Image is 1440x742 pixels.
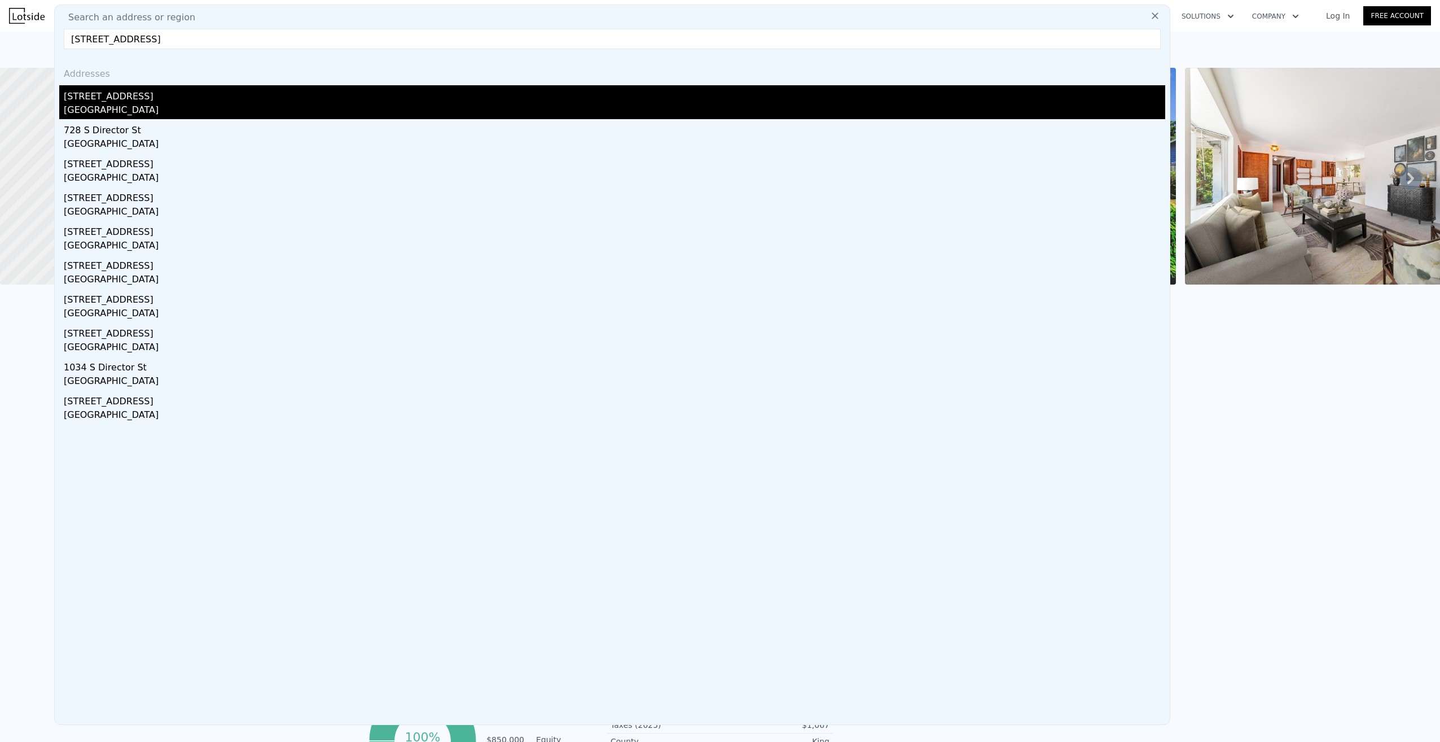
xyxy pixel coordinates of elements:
[64,374,1165,390] div: [GEOGRAPHIC_DATA]
[9,8,45,24] img: Lotside
[1312,10,1363,21] a: Log In
[64,307,1165,322] div: [GEOGRAPHIC_DATA]
[64,119,1165,137] div: 728 S Director St
[64,103,1165,119] div: [GEOGRAPHIC_DATA]
[64,390,1165,408] div: [STREET_ADDRESS]
[64,221,1165,239] div: [STREET_ADDRESS]
[64,322,1165,341] div: [STREET_ADDRESS]
[64,255,1165,273] div: [STREET_ADDRESS]
[64,153,1165,171] div: [STREET_ADDRESS]
[64,187,1165,205] div: [STREET_ADDRESS]
[1363,6,1431,25] a: Free Account
[64,408,1165,424] div: [GEOGRAPHIC_DATA]
[64,341,1165,356] div: [GEOGRAPHIC_DATA]
[64,29,1161,49] input: Enter an address, city, region, neighborhood or zip code
[64,356,1165,374] div: 1034 S Director St
[64,171,1165,187] div: [GEOGRAPHIC_DATA]
[64,239,1165,255] div: [GEOGRAPHIC_DATA]
[64,85,1165,103] div: [STREET_ADDRESS]
[59,58,1165,85] div: Addresses
[64,205,1165,221] div: [GEOGRAPHIC_DATA]
[611,719,720,731] div: Taxes (2025)
[1173,6,1243,27] button: Solutions
[59,11,195,24] span: Search an address or region
[720,719,829,731] div: $1,067
[64,137,1165,153] div: [GEOGRAPHIC_DATA]
[64,273,1165,289] div: [GEOGRAPHIC_DATA]
[64,289,1165,307] div: [STREET_ADDRESS]
[1243,6,1308,27] button: Company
